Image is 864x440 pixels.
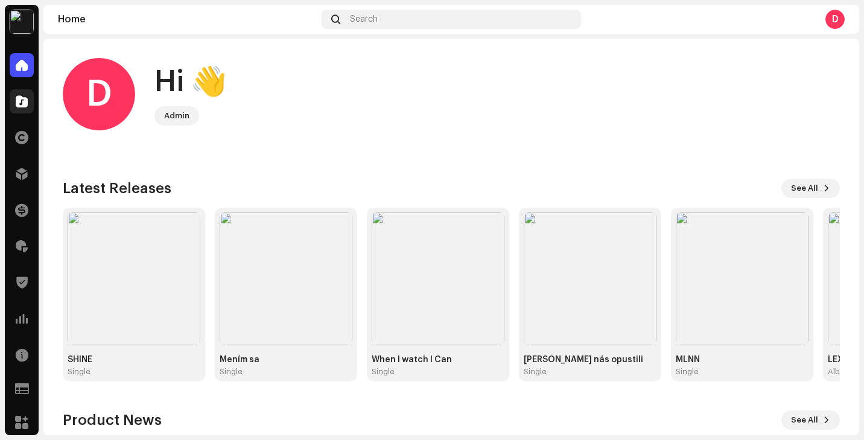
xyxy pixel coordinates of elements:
[524,212,656,345] img: 6b9605cc-6dda-4315-b79e-7a419a66689f
[781,410,840,430] button: See All
[791,408,818,432] span: See All
[372,367,395,377] div: Single
[63,58,135,130] div: D
[791,176,818,200] span: See All
[154,63,227,101] div: Hi 👋
[524,355,656,365] div: [PERSON_NAME] nás opustili
[676,355,808,365] div: MLNN
[220,367,243,377] div: Single
[372,212,504,345] img: 40eeed6e-b75d-49af-ac98-97e08ef946c3
[10,10,34,34] img: 87673747-9ce7-436b-aed6-70e10163a7f0
[58,14,317,24] div: Home
[220,212,352,345] img: cb9fb481-7b8c-4a79-bc26-a0973eb16077
[828,367,851,377] div: Album
[68,212,200,345] img: c0505c20-91bf-4c7c-9ceb-afeb3afdf3fe
[825,10,845,29] div: D
[676,367,699,377] div: Single
[781,179,840,198] button: See All
[676,212,808,345] img: 3828cb9c-e58b-4f9a-ad5d-af699509be94
[372,355,504,365] div: When I watch I Can
[68,367,91,377] div: Single
[63,410,162,430] h3: Product News
[68,355,200,365] div: SHINE
[220,355,352,365] div: Mením sa
[524,367,547,377] div: Single
[164,109,189,123] div: Admin
[63,179,171,198] h3: Latest Releases
[350,14,378,24] span: Search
